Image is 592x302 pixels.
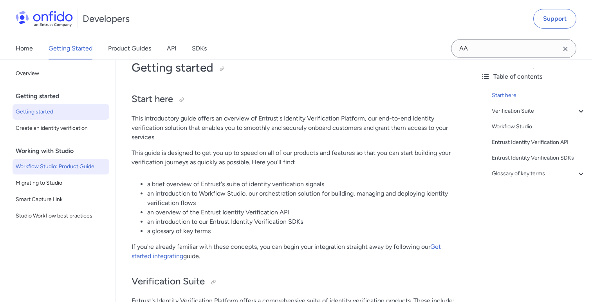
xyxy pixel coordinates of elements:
span: Getting started [16,107,106,117]
a: Create an identity verification [13,120,109,136]
li: an introduction to Workflow Studio, our orchestration solution for building, managing and deployi... [147,189,459,208]
a: Start here [492,91,586,100]
span: Workflow Studio: Product Guide [16,162,106,171]
div: Table of contents [481,72,586,81]
span: Migrating to Studio [16,178,106,188]
a: Workflow Studio [492,122,586,131]
li: a brief overview of Entrust's suite of identity verification signals [147,180,459,189]
h1: Getting started [132,60,459,75]
p: This introductory guide offers an overview of Entrust's Identity Verification Platform, our end-t... [132,114,459,142]
div: Getting started [16,88,112,104]
span: Studio Workflow best practices [16,211,106,221]
a: Get started integrating [132,243,441,260]
a: Getting Started [49,38,92,59]
a: Migrating to Studio [13,175,109,191]
h1: Developers [83,13,130,25]
img: Onfido Logo [16,11,73,27]
span: Smart Capture Link [16,195,106,204]
a: Support [533,9,576,29]
a: API [167,38,176,59]
li: a glossary of key terms [147,226,459,236]
li: an overview of the Entrust Identity Verification API [147,208,459,217]
span: Overview [16,69,106,78]
a: Entrust Identity Verification SDKs [492,153,586,163]
h2: Verification Suite [132,275,459,288]
p: If you're already familiar with these concepts, you can begin your integration straight away by f... [132,242,459,261]
a: Smart Capture Link [13,192,109,207]
a: Getting started [13,104,109,120]
li: an introduction to our Entrust Identity Verification SDKs [147,217,459,226]
a: Studio Workflow best practices [13,208,109,224]
svg: Clear search field button [561,44,570,54]
a: Glossary of key terms [492,169,586,178]
a: Overview [13,66,109,81]
div: Working with Studio [16,143,112,159]
a: Entrust Identity Verification API [492,138,586,147]
a: Home [16,38,33,59]
a: SDKs [192,38,207,59]
h2: Start here [132,93,459,106]
a: Workflow Studio: Product Guide [13,159,109,174]
input: Onfido search input field [451,39,576,58]
a: Verification Suite [492,106,586,116]
p: This guide is designed to get you up to speed on all of our products and features so that you can... [132,148,459,167]
span: Create an identity verification [16,124,106,133]
a: Product Guides [108,38,151,59]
